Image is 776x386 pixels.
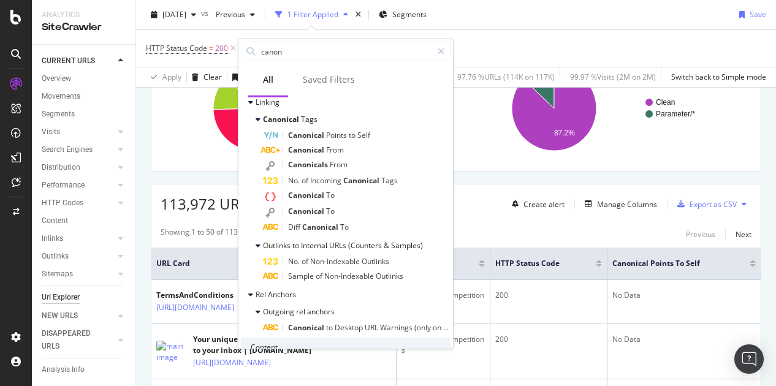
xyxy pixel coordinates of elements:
span: 200 [215,40,228,57]
a: Performance [42,179,115,192]
span: Canonical [263,114,301,124]
span: HTTP Status Code [495,258,577,269]
span: Canonical [288,206,326,216]
div: 1 Filter Applied [287,9,338,20]
div: Apply [162,72,181,82]
button: Previous [211,5,260,25]
span: Samples) [391,240,423,251]
span: To [326,206,335,216]
div: 97.76 % URLs ( 114K on 117K ) [457,72,555,82]
span: to [292,240,301,251]
div: Search Engines [42,143,93,156]
span: Canonical [288,130,326,140]
text: 87.2% [554,129,575,137]
div: 200 [495,334,602,345]
span: to [326,322,335,333]
span: (Counters [348,240,384,251]
button: 1 Filter Applied [270,5,353,25]
span: Tags [301,114,318,124]
span: to [349,130,357,140]
div: CURRENT URLS [42,55,95,67]
div: Analytics [42,10,126,20]
span: 2025 Sep. 10th [162,9,186,20]
span: Linking [256,97,280,107]
span: Canonicals [288,159,330,170]
div: SiteCrawler [42,20,126,34]
div: Movements [42,90,80,103]
span: Non-Indexable [324,271,376,281]
div: Create alert [523,199,565,210]
a: HTTP Codes [42,197,115,210]
span: Internal [301,240,329,251]
svg: A chart. [161,55,449,162]
div: Performance [42,179,85,192]
span: Non-Indexable [310,256,362,267]
button: Save [227,67,259,87]
span: Outlinks [376,271,403,281]
div: times [353,9,363,21]
span: Outgoing [263,306,296,317]
div: A chart. [459,55,747,162]
span: Tags [381,175,398,186]
span: rel [296,306,307,317]
a: CURRENT URLS [42,55,115,67]
div: Distribution [42,161,80,174]
span: = [209,43,213,53]
a: Content [42,214,127,227]
span: Diff [288,222,302,232]
a: Inlinks [42,232,115,245]
span: Incoming [310,175,343,186]
div: Open Intercom Messenger [734,344,764,374]
span: Previous [211,9,245,20]
span: URLs [329,240,348,251]
button: Next [736,227,751,241]
button: [DATE] [146,5,201,25]
span: From [330,159,348,170]
span: Warnings [380,322,414,333]
span: No. [288,256,302,267]
div: Saved Filters [303,74,355,86]
span: anchors [307,306,335,317]
div: 99.97 % Visits ( 2M on 2M ) [570,72,656,82]
span: Canonical [288,145,326,155]
div: Showing 1 to 50 of 113,972 entries [161,227,278,241]
span: & [384,240,391,251]
button: Manage Columns [580,197,657,211]
span: From [326,145,344,155]
a: Movements [42,90,127,103]
div: NEW URLS [42,309,78,322]
div: DISAPPEARED URLS [42,327,104,353]
a: Visits [42,126,115,138]
div: Visits [42,126,60,138]
span: vs [201,8,211,18]
div: Sitemaps [42,268,73,281]
span: Outlinks [362,256,389,267]
div: Your unique discount code will be delivered straight to your inbox | [DOMAIN_NAME] [193,334,391,356]
span: To [340,222,349,232]
a: Search Engines [42,143,115,156]
div: Segments [42,108,75,121]
div: Switch back to Simple mode [671,72,766,82]
div: Inlinks [42,232,63,245]
span: Sample [288,271,316,281]
span: Anchors [268,289,296,300]
text: Parameter/* [656,110,695,118]
span: URL Card [156,258,382,269]
button: Switch back to Simple mode [666,67,766,87]
span: 113,972 URLs found [161,194,299,214]
div: 200 [495,290,602,301]
a: Analysis Info [42,363,127,376]
div: Content [241,338,451,357]
button: Previous [686,227,715,241]
text: Clean [656,98,675,107]
a: Overview [42,72,127,85]
input: Search by field name [260,42,432,61]
div: Clear [204,72,222,82]
a: Segments [42,108,127,121]
span: Rel [256,289,268,300]
span: (only [414,322,433,333]
div: Content [42,214,68,227]
div: Manage Columns [597,199,657,210]
div: Export as CSV [690,199,737,210]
